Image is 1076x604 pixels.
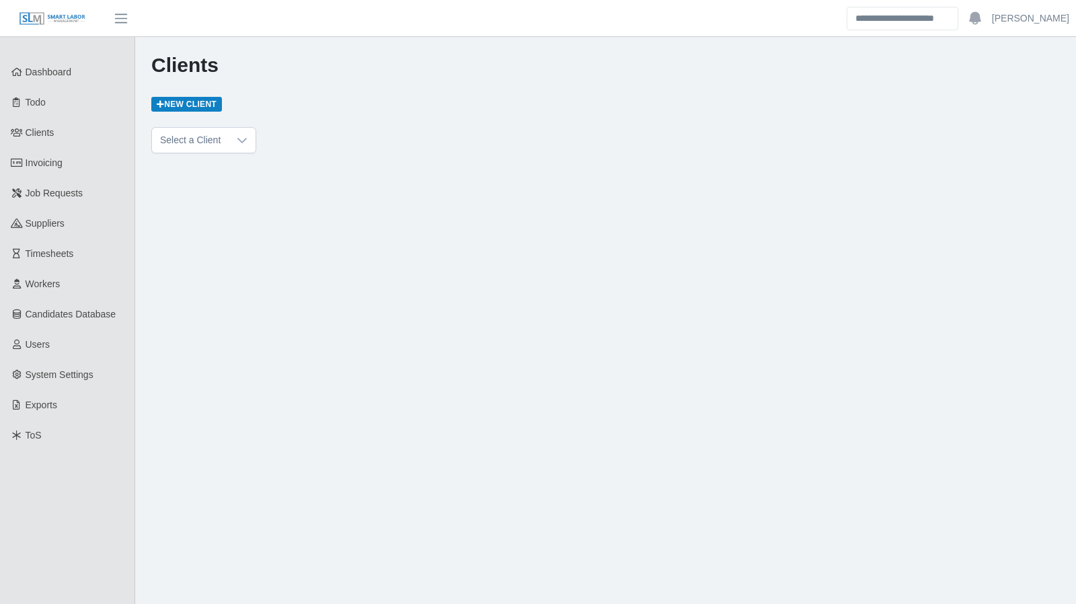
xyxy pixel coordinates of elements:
span: System Settings [26,369,93,380]
span: Suppliers [26,218,65,229]
input: Search [847,7,958,30]
span: Job Requests [26,188,83,198]
span: Workers [26,278,61,289]
span: Todo [26,97,46,108]
span: Candidates Database [26,309,116,319]
span: Invoicing [26,157,63,168]
img: SLM Logo [19,11,86,26]
span: Users [26,339,50,350]
span: Exports [26,400,57,410]
span: Dashboard [26,67,72,77]
span: ToS [26,430,42,441]
span: Select a Client [152,128,229,153]
span: Timesheets [26,248,74,259]
a: [PERSON_NAME] [992,11,1069,26]
h1: Clients [151,53,1060,77]
span: Clients [26,127,54,138]
a: New Client [151,97,222,112]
